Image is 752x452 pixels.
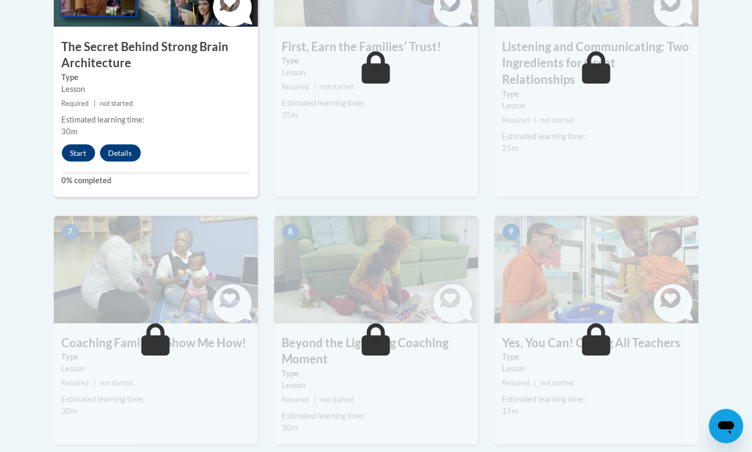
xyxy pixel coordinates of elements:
[54,216,258,324] img: Course Image
[503,351,691,363] label: Type
[62,351,250,363] label: Type
[282,424,298,433] span: 30m
[54,335,258,352] h3: Coaching Families? Show Me How!
[503,100,691,112] div: Lesson
[282,396,310,404] span: Required
[100,99,133,107] span: not started
[62,114,250,126] div: Estimated learning time:
[94,99,96,107] span: |
[282,110,298,119] span: 25m
[320,396,353,404] span: not started
[62,363,250,375] div: Lesson
[282,224,299,240] span: 8
[62,224,79,240] span: 7
[503,379,530,388] span: Required
[62,83,250,95] div: Lesson
[503,131,691,142] div: Estimated learning time:
[503,144,519,153] span: 25m
[503,394,691,406] div: Estimated learning time:
[62,145,95,162] button: Start
[62,394,250,406] div: Estimated learning time:
[282,411,470,422] div: Estimated learning time:
[495,335,699,352] h3: Yes, You Can! Calling All Teachers
[282,380,470,392] div: Lesson
[62,99,89,107] span: Required
[62,407,78,416] span: 30m
[62,175,250,186] label: 0% completed
[314,83,316,91] span: |
[282,97,470,109] div: Estimated learning time:
[282,67,470,78] div: Lesson
[100,379,133,388] span: not started
[503,407,519,416] span: 15m
[54,39,258,72] h3: The Secret Behind Strong Brain Architecture
[62,379,89,388] span: Required
[503,116,530,124] span: Required
[314,396,316,404] span: |
[274,216,478,324] img: Course Image
[541,379,574,388] span: not started
[274,335,478,369] h3: Beyond the Lightning Coaching Moment
[534,116,536,124] span: |
[100,145,141,162] button: Details
[282,55,470,67] label: Type
[541,116,574,124] span: not started
[503,363,691,375] div: Lesson
[62,71,250,83] label: Type
[62,127,78,136] span: 30m
[534,379,536,388] span: |
[503,88,691,100] label: Type
[495,216,699,324] img: Course Image
[274,39,478,55] h3: First, Earn the Familiesʹ Trust!
[282,83,310,91] span: Required
[503,224,520,240] span: 9
[282,368,470,380] label: Type
[495,39,699,88] h3: Listening and Communicating: Two Ingredients for Great Relationships
[94,379,96,388] span: |
[709,409,743,443] iframe: Button to launch messaging window
[320,83,353,91] span: not started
